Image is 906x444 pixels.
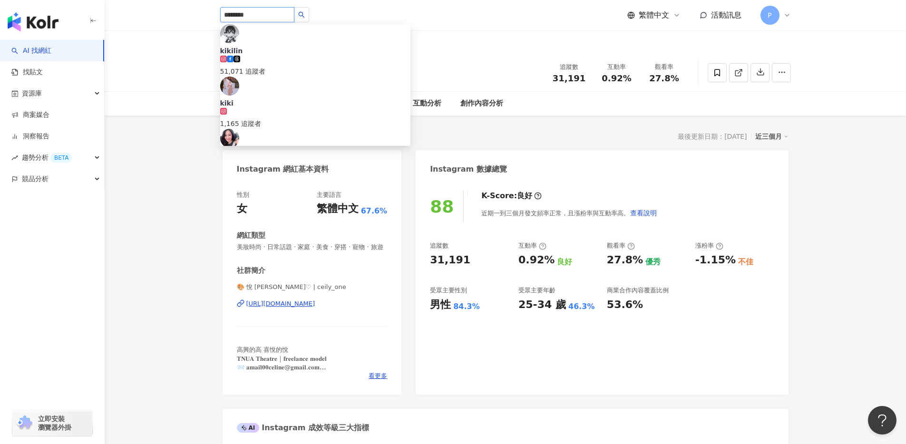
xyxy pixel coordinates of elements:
[460,98,503,109] div: 創作內容分析
[220,66,410,77] div: 51,071 追蹤者
[12,410,92,436] a: chrome extension立即安裝 瀏覽器外掛
[646,62,682,72] div: 觀看率
[557,257,572,267] div: 良好
[369,372,387,380] span: 看更多
[8,12,58,31] img: logo
[430,241,448,250] div: 追蹤數
[518,241,546,250] div: 互動率
[551,62,587,72] div: 追蹤數
[220,77,239,96] img: KOL Avatar
[237,423,260,433] div: AI
[607,241,635,250] div: 觀看率
[678,133,747,140] div: 最後更新日期：[DATE]
[645,257,661,267] div: 優秀
[220,129,239,148] img: KOL Avatar
[481,203,657,222] div: 近期一到三個月發文頻率正常，且漲粉率與互動率高。
[246,299,315,308] div: [URL][DOMAIN_NAME]
[220,24,239,43] img: KOL Avatar
[220,46,410,56] div: kikilin
[768,10,771,20] span: P
[11,132,49,141] a: 洞察報告
[738,257,753,267] div: 不佳
[237,202,247,216] div: 女
[639,10,669,20] span: 繁體中文
[755,130,789,143] div: 近三個月
[630,209,657,217] span: 查看說明
[430,253,470,268] div: 31,191
[413,98,441,109] div: 互動分析
[11,110,49,120] a: 商案媒合
[599,62,635,72] div: 互動率
[237,191,249,199] div: 性別
[11,154,18,161] span: rise
[237,266,265,276] div: 社群簡介
[22,83,42,104] span: 資源庫
[237,231,265,241] div: 網紅類型
[481,191,542,201] div: K-Score :
[361,206,388,216] span: 67.6%
[517,191,532,201] div: 良好
[220,98,410,108] div: kiki
[607,298,643,312] div: 53.6%
[22,168,49,190] span: 競品分析
[50,153,72,163] div: BETA
[430,197,454,216] div: 88
[518,298,566,312] div: 25-34 歲
[518,286,555,295] div: 受眾主要年齡
[453,301,480,312] div: 84.3%
[317,191,341,199] div: 主要語言
[568,301,595,312] div: 46.3%
[430,286,467,295] div: 受眾主要性別
[868,406,896,434] iframe: Help Scout Beacon - Open
[298,11,305,18] span: search
[38,415,71,432] span: 立即安裝 瀏覽器外掛
[430,298,451,312] div: 男性
[695,253,736,268] div: -1.15%
[695,241,723,250] div: 漲粉率
[237,283,388,291] span: 🎨 悅 [PERSON_NAME]♡ | ceily_one
[11,46,51,56] a: searchAI 找網紅
[15,415,34,431] img: chrome extension
[649,74,679,83] span: 27.8%
[607,286,669,295] div: 商業合作內容覆蓋比例
[237,346,327,379] span: 高興的高 喜悅的悅 𝐓𝐍𝐔𝐀 𝐓𝐡𝐞𝐚𝐭𝐫𝐞｜𝐟𝐫𝐞𝐞𝐥𝐚𝐧𝐜𝐞 𝐦𝐨𝐝𝐞𝐥 📨 𝐚𝐦𝐚𝐢𝐥𝟎𝟎𝐜𝐞𝐥𝐢𝐧𝐞@𝐠𝐦𝐚𝐢𝐥.𝐜𝐨𝐦 🎏 @cece_doremi
[237,164,329,174] div: Instagram 網紅基本資料
[430,164,507,174] div: Instagram 數據總覽
[237,423,369,433] div: Instagram 成效等級三大指標
[22,147,72,168] span: 趨勢分析
[317,202,359,216] div: 繁體中文
[237,243,388,251] span: 美妝時尚 · 日常話題 · 家庭 · 美食 · 穿搭 · 寵物 · 旅遊
[630,203,657,222] button: 查看說明
[220,118,410,129] div: 1,165 追蹤者
[711,10,741,19] span: 活動訊息
[602,74,631,83] span: 0.92%
[607,253,643,268] div: 27.8%
[553,73,585,83] span: 31,191
[11,68,43,77] a: 找貼文
[518,253,555,268] div: 0.92%
[237,299,388,308] a: [URL][DOMAIN_NAME]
